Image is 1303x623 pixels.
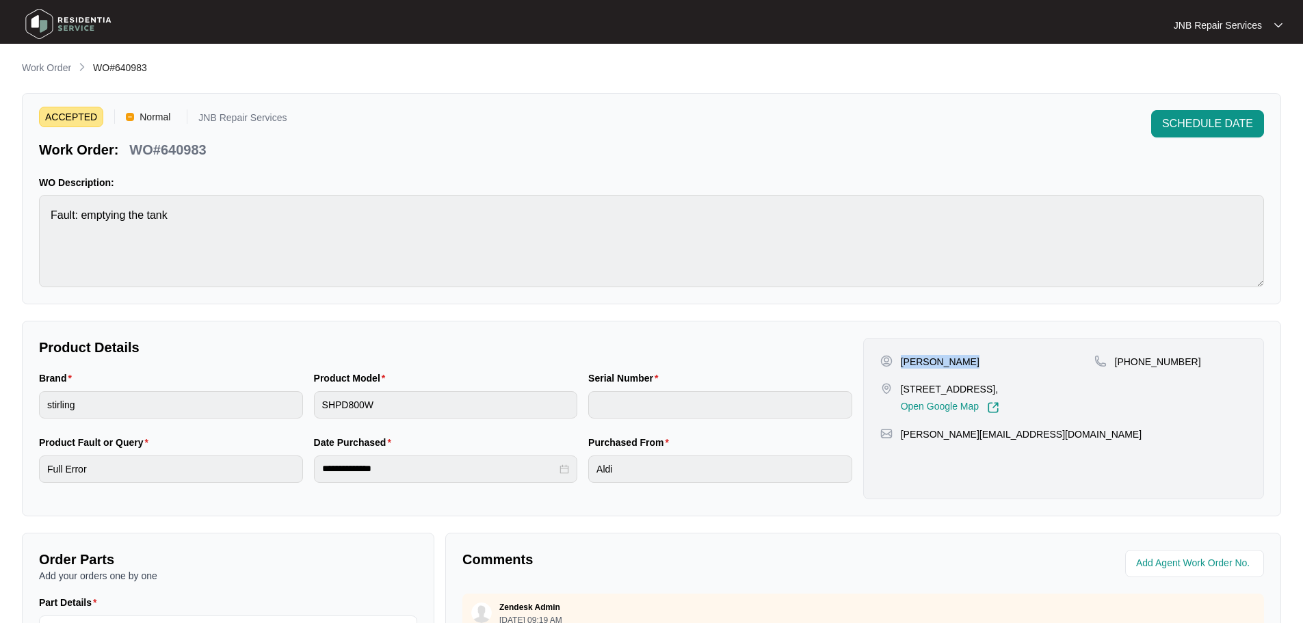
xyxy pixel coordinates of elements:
[314,371,391,385] label: Product Model
[1136,555,1256,572] input: Add Agent Work Order No.
[1094,355,1107,367] img: map-pin
[1151,110,1264,137] button: SCHEDULE DATE
[19,61,74,76] a: Work Order
[901,382,999,396] p: [STREET_ADDRESS],
[499,602,560,613] p: Zendesk Admin
[1174,18,1262,32] p: JNB Repair Services
[880,382,893,395] img: map-pin
[39,596,103,609] label: Part Details
[134,107,176,127] span: Normal
[77,62,88,72] img: chevron-right
[462,550,854,569] p: Comments
[198,113,287,127] p: JNB Repair Services
[322,462,557,476] input: Date Purchased
[471,602,492,623] img: user.svg
[588,391,852,419] input: Serial Number
[901,355,979,369] p: [PERSON_NAME]
[126,113,134,121] img: Vercel Logo
[901,427,1142,441] p: [PERSON_NAME][EMAIL_ADDRESS][DOMAIN_NAME]
[129,140,206,159] p: WO#640983
[39,338,852,357] p: Product Details
[39,550,417,569] p: Order Parts
[39,455,303,483] input: Product Fault or Query
[39,195,1264,287] textarea: Fault: emptying the tank
[39,391,303,419] input: Brand
[39,107,103,127] span: ACCEPTED
[21,3,116,44] img: residentia service logo
[39,569,417,583] p: Add your orders one by one
[314,391,578,419] input: Product Model
[39,436,154,449] label: Product Fault or Query
[39,140,118,159] p: Work Order:
[1115,355,1201,369] p: [PHONE_NUMBER]
[39,371,77,385] label: Brand
[93,62,147,73] span: WO#640983
[1274,22,1282,29] img: dropdown arrow
[588,371,663,385] label: Serial Number
[880,427,893,440] img: map-pin
[1162,116,1253,132] span: SCHEDULE DATE
[901,401,999,414] a: Open Google Map
[987,401,999,414] img: Link-External
[588,436,674,449] label: Purchased From
[314,436,397,449] label: Date Purchased
[39,176,1264,189] p: WO Description:
[880,355,893,367] img: user-pin
[588,455,852,483] input: Purchased From
[22,61,71,75] p: Work Order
